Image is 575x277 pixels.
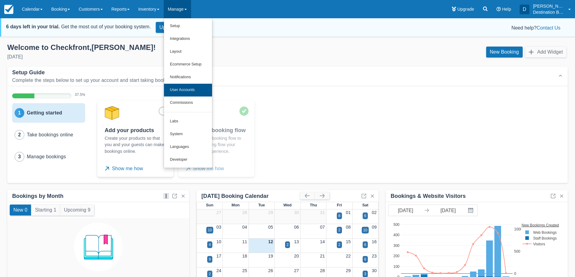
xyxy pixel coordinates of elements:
[12,77,237,83] div: Complete the steps below to set up your account and start taking bookings.
[156,22,201,33] a: Upgrade Account
[7,53,283,61] div: [DATE]
[164,141,212,153] a: Languages
[12,147,85,167] button: 3Manage bookings
[431,205,465,216] input: End Date
[268,254,273,258] a: 19
[105,135,166,155] p: Create your products so that you and your guests can make bookings online.
[310,203,317,207] span: Thu
[363,227,367,233] div: 10
[201,193,300,200] div: [DATE] Booking Calendar
[12,125,85,145] button: 2Take bookings online
[164,18,212,168] ul: Manage
[216,239,221,244] a: 10
[15,152,24,162] div: 3
[364,271,366,277] div: 3
[7,43,283,52] div: Welcome to Checkfront , [PERSON_NAME] !
[320,210,325,215] a: 31
[320,268,325,273] a: 28
[346,239,351,244] a: 15
[338,242,340,247] div: 2
[242,225,247,230] a: 04
[211,24,560,32] div: Need help?
[497,7,501,11] i: Help
[346,225,351,230] a: 08
[242,239,247,244] a: 11
[372,268,377,273] a: 30
[164,115,212,128] a: Labs
[268,225,273,230] a: 05
[216,210,221,215] a: 27
[346,268,351,273] a: 29
[12,69,45,76] div: Setup Guide
[457,7,474,12] span: Upgrade
[268,239,273,244] a: 12
[164,58,212,71] a: Ecommerce Setup
[12,103,85,123] button: 1Getting started
[364,213,366,219] div: 6
[164,128,212,141] a: System
[372,210,377,215] a: 02
[164,71,212,84] a: Notifications
[97,101,173,158] a: Add your productsCreate your products so that you and your guests can make bookings online.
[346,254,351,258] a: 22
[242,254,247,258] a: 18
[320,239,325,244] a: 14
[164,96,212,109] a: Commissions
[537,24,560,32] button: Contact Us
[389,205,423,216] input: Start Date
[338,213,340,219] div: 8
[164,153,212,166] a: Developer
[105,127,166,134] div: Add your products
[337,203,342,207] span: Fri
[268,268,273,273] a: 26
[209,271,211,277] div: 2
[164,45,212,58] a: Layout
[294,225,299,230] a: 06
[216,254,221,258] a: 17
[242,210,247,215] a: 28
[502,7,511,12] span: Help
[6,24,60,29] strong: 6 days left in your trial.
[216,268,221,273] a: 24
[4,5,13,14] img: checkfront-main-nav-mini-logo.png
[520,5,529,14] div: D
[465,205,477,216] button: Interact with the calendar and add the check-in date for your trip.
[209,257,211,262] div: 9
[294,239,299,244] a: 13
[103,163,143,174] span: Show me how
[294,268,299,273] a: 27
[525,47,566,58] button: Add Widget
[338,227,340,233] div: 2
[294,254,299,258] a: 20
[15,130,24,140] div: 2
[364,242,366,247] div: 6
[320,254,325,258] a: 21
[10,205,31,216] button: New 0
[216,225,221,230] a: 03
[242,268,247,273] a: 25
[6,23,151,30] div: Get the most out of your booking system.
[164,20,212,33] a: Setup
[372,239,377,244] a: 16
[164,33,212,45] a: Integrations
[346,210,351,215] a: 01
[164,84,212,96] a: User Accounts
[522,223,559,227] text: New Bookings Created
[232,203,240,207] span: Mon
[372,225,377,230] a: 09
[364,257,366,262] div: 6
[74,223,123,271] img: booking.png
[283,203,291,207] span: Wed
[15,108,24,118] div: 1
[362,203,368,207] span: Sat
[391,193,466,200] div: Bookings & Website Visitors
[60,205,94,216] button: Upcoming 9
[372,254,377,258] a: 23
[209,242,211,247] div: 4
[75,91,85,100] div: 37.5 %
[533,3,565,9] p: [PERSON_NAME]
[533,9,565,15] p: Destination Boat Clubs Carolina's - Inland Sea Marina D11
[268,210,273,215] a: 29
[105,163,145,174] button: Show me how
[206,203,213,207] span: Sun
